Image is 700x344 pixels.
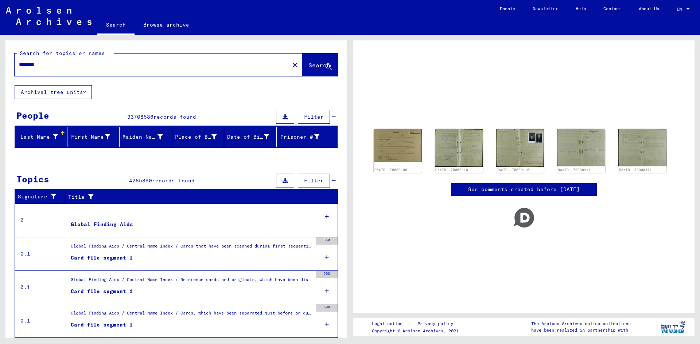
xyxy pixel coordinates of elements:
[372,320,462,328] div: |
[291,61,299,70] mat-icon: close
[122,133,163,141] div: Maiden Name
[677,7,685,12] span: EN
[496,129,544,167] img: 002.jpg
[71,221,133,228] div: Global Finding Aids
[71,288,133,295] div: Card file segment 1
[175,131,226,143] div: Place of Birth
[288,58,302,72] button: Clear
[557,129,605,166] img: 001.jpg
[468,186,580,193] a: See comments created before [DATE]
[15,85,92,99] button: Archival tree units
[316,237,338,245] div: 350
[435,168,468,172] a: DocID: 79000410
[412,320,462,328] a: Privacy policy
[71,321,133,329] div: Card file segment 1
[558,168,591,172] a: DocID: 79000411
[531,320,631,327] p: The Arolsen Archives online collections
[372,320,408,328] a: Legal notice
[70,133,110,141] div: First Name
[120,127,172,147] mat-header-cell: Maiden Name
[135,16,198,33] a: Browse archive
[129,177,152,184] span: 4285890
[435,129,483,167] img: 001.jpg
[302,54,338,76] button: Search
[97,16,135,35] a: Search
[71,254,133,262] div: Card file segment 1
[277,127,338,147] mat-header-cell: Prisoner #
[15,203,65,237] td: 0
[619,168,652,172] a: DocID: 79000411
[660,318,687,336] img: yv_logo.png
[15,270,65,304] td: 0.1
[227,133,269,141] div: Date of Birth
[68,193,323,201] div: Title
[280,133,320,141] div: Prisoner #
[224,127,277,147] mat-header-cell: Date of Birth
[531,327,631,333] p: have been realized in partnership with
[70,131,120,143] div: First Name
[71,276,312,286] div: Global Finding Aids / Central Name Index / Reference cards and originals, which have been discove...
[18,133,58,141] div: Last Name
[316,271,338,278] div: 500
[67,127,120,147] mat-header-cell: First Name
[15,304,65,337] td: 0.1
[372,328,462,334] p: Copyright © Arolsen Archives, 2021
[316,304,338,312] div: 500
[304,114,324,120] span: Filter
[18,193,59,201] div: Signature
[172,127,225,147] mat-header-cell: Place of Birth
[20,50,105,56] mat-label: Search for topics or names
[374,129,422,162] img: 001.jpg
[152,177,195,184] span: records found
[18,191,67,203] div: Signature
[304,177,324,184] span: Filter
[497,168,529,172] a: DocID: 79000410
[618,129,666,167] img: 002.jpg
[308,62,330,69] span: Search
[374,168,407,172] a: DocID: 79000409
[153,114,196,120] span: records found
[122,131,172,143] div: Maiden Name
[227,131,278,143] div: Date of Birth
[298,110,330,124] button: Filter
[175,133,217,141] div: Place of Birth
[15,237,65,270] td: 0.1
[16,109,49,122] div: People
[298,174,330,187] button: Filter
[71,243,312,253] div: Global Finding Aids / Central Name Index / Cards that have been scanned during first sequential m...
[280,131,329,143] div: Prisoner #
[18,131,67,143] div: Last Name
[15,127,67,147] mat-header-cell: Last Name
[127,114,153,120] span: 33708586
[6,7,92,25] img: Arolsen_neg.svg
[68,191,331,203] div: Title
[16,173,49,186] div: Topics
[71,310,312,320] div: Global Finding Aids / Central Name Index / Cards, which have been separated just before or during...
